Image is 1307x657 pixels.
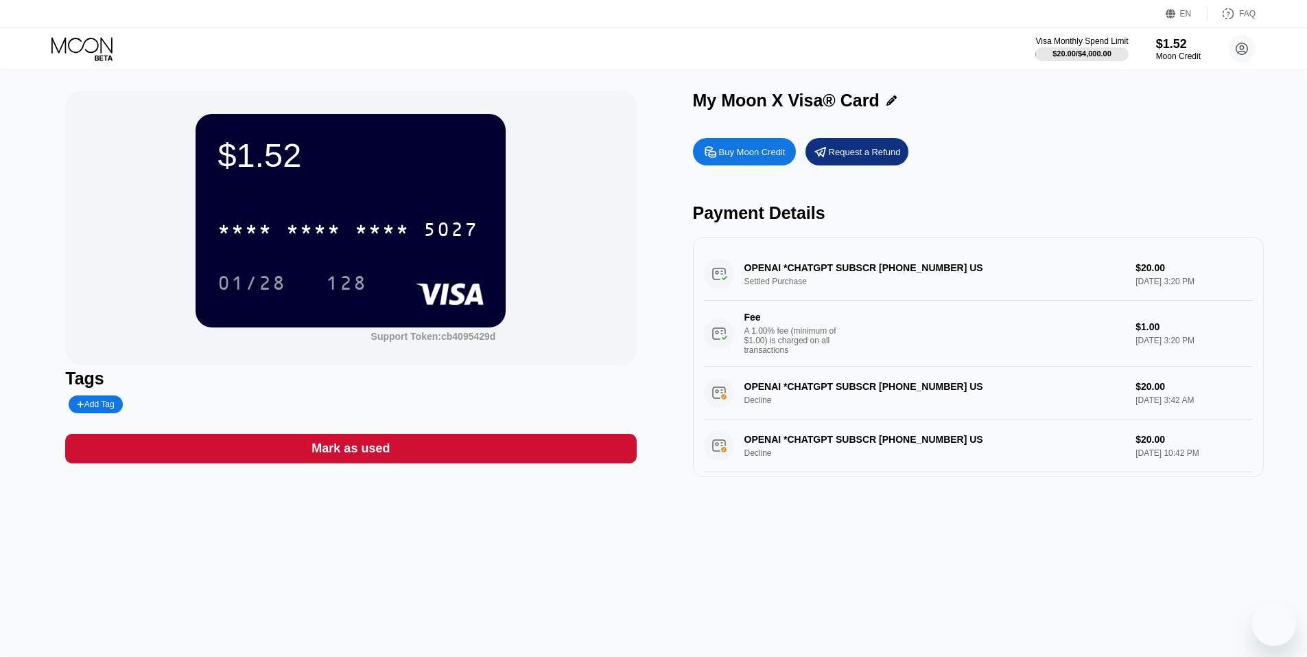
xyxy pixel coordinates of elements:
[693,91,880,111] div: My Moon X Visa® Card
[65,369,636,389] div: Tags
[371,331,496,342] div: Support Token: cb4095429d
[371,331,496,342] div: Support Token:cb4095429d
[1166,7,1208,21] div: EN
[423,220,478,242] div: 5027
[704,301,1253,367] div: FeeA 1.00% fee (minimum of $1.00) is charged on all transactions$1.00[DATE] 3:20 PM
[311,441,390,457] div: Mark as used
[744,326,847,355] div: A 1.00% fee (minimum of $1.00) is charged on all transactions
[693,138,796,165] div: Buy Moon Credit
[1180,9,1192,19] div: EN
[719,146,786,158] div: Buy Moon Credit
[744,312,840,323] div: Fee
[1052,49,1111,58] div: $20.00 / $4,000.00
[217,274,286,296] div: 01/28
[1135,321,1252,332] div: $1.00
[316,266,377,300] div: 128
[1156,37,1201,51] div: $1.52
[77,400,114,409] div: Add Tag
[65,434,636,463] div: Mark as used
[805,138,908,165] div: Request a Refund
[693,203,1264,223] div: Payment Details
[1035,36,1128,61] div: Visa Monthly Spend Limit$20.00/$4,000.00
[829,146,901,158] div: Request a Refund
[1135,336,1252,345] div: [DATE] 3:20 PM
[326,274,367,296] div: 128
[1156,51,1201,61] div: Moon Credit
[217,136,484,174] div: $1.52
[69,395,122,413] div: Add Tag
[1239,9,1256,19] div: FAQ
[207,266,296,300] div: 01/28
[1156,37,1201,61] div: $1.52Moon Credit
[1208,7,1256,21] div: FAQ
[1035,36,1128,46] div: Visa Monthly Spend Limit
[1252,602,1296,646] iframe: Button to launch messaging window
